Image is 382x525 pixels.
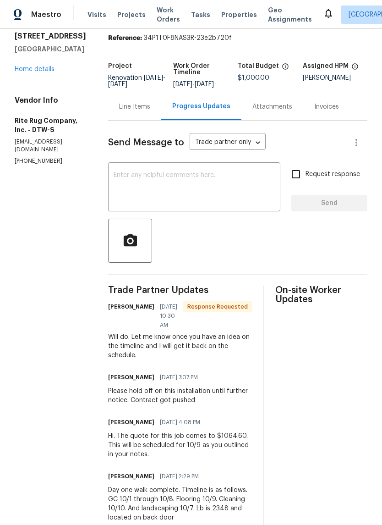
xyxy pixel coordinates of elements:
[173,81,214,88] span: -
[160,302,177,330] span: [DATE] 10:30 AM
[303,63,349,69] h5: Assigned HPM
[160,373,198,382] span: [DATE] 7:07 PM
[195,81,214,88] span: [DATE]
[157,6,180,24] span: Work Orders
[108,63,132,69] h5: Project
[144,75,163,81] span: [DATE]
[31,10,61,19] span: Maestro
[108,486,252,522] div: Day one walk complete. Timeline is as follows. GC 10/1 through 10/8. Flooring 10/9. Cleaning 10/1...
[15,116,86,134] h5: Rite Rug Company, Inc. - DTW-S
[108,302,154,311] h6: [PERSON_NAME]
[108,138,184,147] span: Send Message to
[351,63,359,75] span: The hpm assigned to this work order.
[306,170,360,179] span: Request response
[108,75,165,88] span: Renovation
[117,10,146,19] span: Projects
[173,63,238,76] h5: Work Order Timeline
[15,157,86,165] p: [PHONE_NUMBER]
[108,33,367,43] div: 34P1T0F8NAS3R-23e2b720f
[108,373,154,382] h6: [PERSON_NAME]
[15,66,55,72] a: Home details
[15,32,86,41] h2: [STREET_ADDRESS]
[190,135,266,150] div: Trade partner only
[108,472,154,481] h6: [PERSON_NAME]
[282,63,289,75] span: The total cost of line items that have been proposed by Opendoor. This sum includes line items th...
[160,472,199,481] span: [DATE] 2:29 PM
[108,286,252,295] span: Trade Partner Updates
[314,102,339,111] div: Invoices
[15,138,86,154] p: [EMAIL_ADDRESS][DOMAIN_NAME]
[119,102,150,111] div: Line Items
[108,35,142,41] b: Reference:
[108,332,252,360] div: Will do. Let me know once you have an idea on the timeline and I will get it back on the schedule.
[184,302,251,311] span: Response Requested
[108,431,252,459] div: Hi. The quote for this job comes to $1064.60. This will be scheduled for 10/9 as you outlined in ...
[238,63,279,69] h5: Total Budget
[160,418,200,427] span: [DATE] 4:08 PM
[173,81,192,88] span: [DATE]
[303,75,368,81] div: [PERSON_NAME]
[268,6,312,24] span: Geo Assignments
[108,418,154,427] h6: [PERSON_NAME]
[221,10,257,19] span: Properties
[252,102,292,111] div: Attachments
[172,102,230,111] div: Progress Updates
[238,75,269,81] span: $1,000.00
[108,387,252,405] div: Please hold off on this installation until further notice. Contract got pushed
[191,11,210,18] span: Tasks
[108,75,165,88] span: -
[275,286,367,304] span: On-site Worker Updates
[87,10,106,19] span: Visits
[15,96,86,105] h4: Vendor Info
[15,44,86,54] h5: [GEOGRAPHIC_DATA]
[108,81,127,88] span: [DATE]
